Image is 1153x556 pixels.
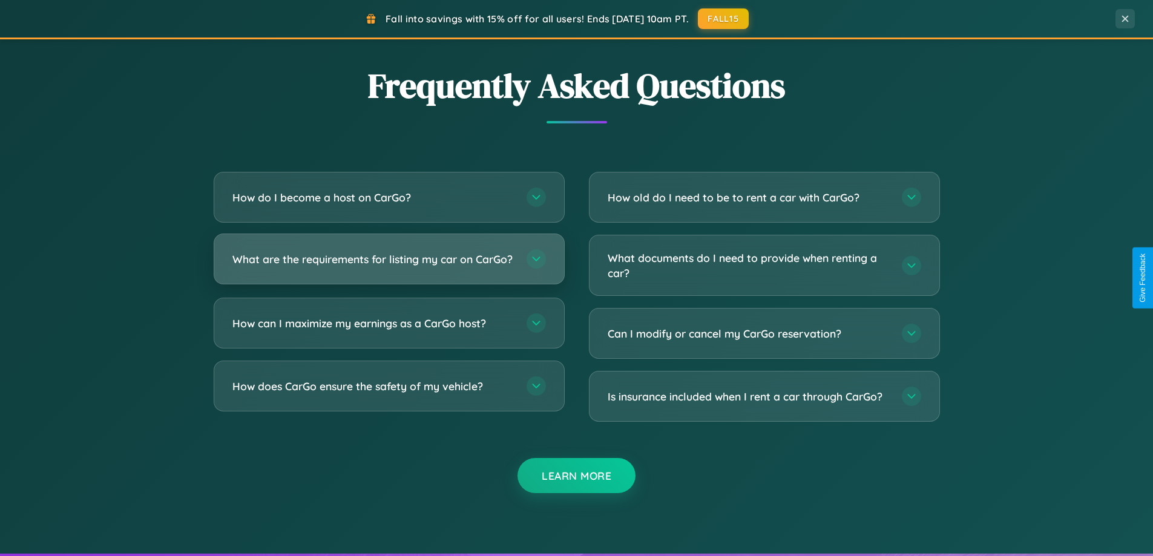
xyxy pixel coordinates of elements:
[232,190,514,205] h3: How do I become a host on CarGo?
[214,62,940,109] h2: Frequently Asked Questions
[698,8,749,29] button: FALL15
[608,326,890,341] h3: Can I modify or cancel my CarGo reservation?
[608,190,890,205] h3: How old do I need to be to rent a car with CarGo?
[608,389,890,404] h3: Is insurance included when I rent a car through CarGo?
[517,458,636,493] button: Learn More
[386,13,689,25] span: Fall into savings with 15% off for all users! Ends [DATE] 10am PT.
[232,252,514,267] h3: What are the requirements for listing my car on CarGo?
[608,250,890,280] h3: What documents do I need to provide when renting a car?
[1138,253,1147,303] div: Give Feedback
[232,316,514,331] h3: How can I maximize my earnings as a CarGo host?
[232,379,514,394] h3: How does CarGo ensure the safety of my vehicle?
